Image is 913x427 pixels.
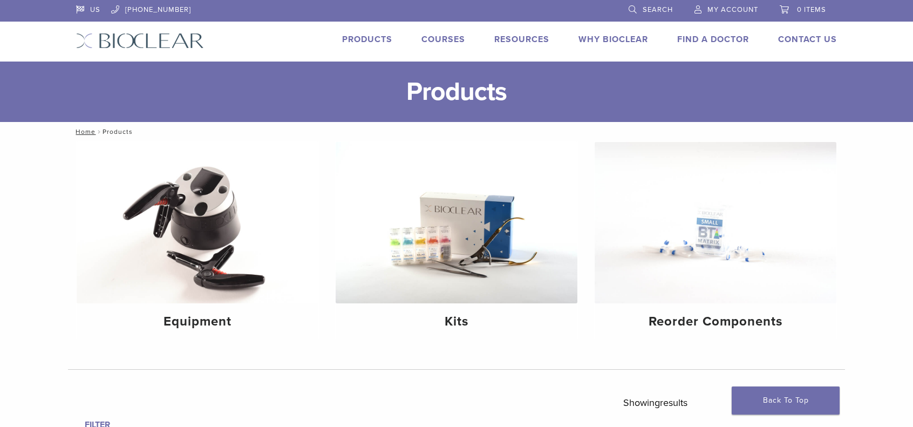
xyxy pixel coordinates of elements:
[595,142,836,338] a: Reorder Components
[603,312,828,331] h4: Reorder Components
[797,5,826,14] span: 0 items
[643,5,673,14] span: Search
[778,34,837,45] a: Contact Us
[85,312,310,331] h4: Equipment
[77,142,318,303] img: Equipment
[344,312,569,331] h4: Kits
[578,34,648,45] a: Why Bioclear
[336,142,577,338] a: Kits
[494,34,549,45] a: Resources
[342,34,392,45] a: Products
[96,129,103,134] span: /
[623,391,687,414] p: Showing results
[707,5,758,14] span: My Account
[68,122,845,141] nav: Products
[72,128,96,135] a: Home
[421,34,465,45] a: Courses
[336,142,577,303] img: Kits
[677,34,749,45] a: Find A Doctor
[595,142,836,303] img: Reorder Components
[77,142,318,338] a: Equipment
[732,387,840,415] a: Back To Top
[76,33,204,49] img: Bioclear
